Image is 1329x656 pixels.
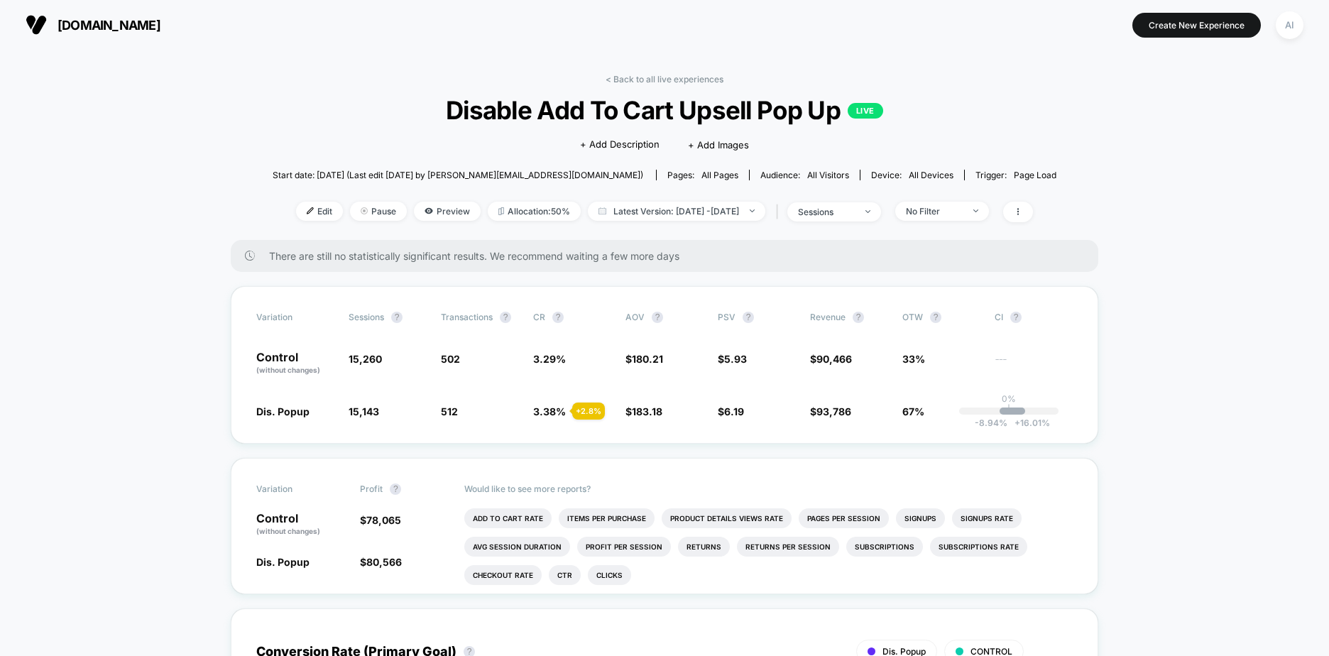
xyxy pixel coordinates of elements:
[256,483,334,495] span: Variation
[902,405,924,417] span: 67%
[737,537,839,557] li: Returns Per Session
[549,565,581,585] li: Ctr
[1014,170,1056,180] span: Page Load
[667,170,738,180] div: Pages:
[975,170,1056,180] div: Trigger:
[625,353,663,365] span: $
[975,417,1007,428] span: -8.94 %
[552,312,564,323] button: ?
[488,202,581,221] span: Allocation: 50%
[256,312,334,323] span: Variation
[366,514,401,526] span: 78,065
[256,351,334,376] p: Control
[896,508,945,528] li: Signups
[930,537,1027,557] li: Subscriptions Rate
[816,353,852,365] span: 90,466
[1014,417,1020,428] span: +
[559,508,655,528] li: Items Per Purchase
[718,353,747,365] span: $
[498,207,504,215] img: rebalance
[995,312,1073,323] span: CI
[464,537,570,557] li: Avg Session Duration
[360,514,401,526] span: $
[632,405,662,417] span: 183.18
[760,170,849,180] div: Audience:
[360,483,383,494] span: Profit
[577,537,671,557] li: Profit Per Session
[588,565,631,585] li: Clicks
[464,565,542,585] li: Checkout Rate
[799,508,889,528] li: Pages Per Session
[464,483,1073,494] p: Would like to see more reports?
[662,508,792,528] li: Product Details Views Rate
[441,353,460,365] span: 502
[296,202,343,221] span: Edit
[349,405,379,417] span: 15,143
[256,527,320,535] span: (without changes)
[273,170,643,180] span: Start date: [DATE] (Last edit [DATE] by [PERSON_NAME][EMAIL_ADDRESS][DOMAIN_NAME])
[724,405,744,417] span: 6.19
[810,353,852,365] span: $
[652,312,663,323] button: ?
[632,353,663,365] span: 180.21
[391,312,403,323] button: ?
[366,556,402,568] span: 80,566
[349,353,382,365] span: 15,260
[750,209,755,212] img: end
[533,312,545,322] span: CR
[606,74,723,84] a: < Back to all live experiences
[625,405,662,417] span: $
[816,405,851,417] span: 93,786
[848,103,883,119] p: LIVE
[678,537,730,557] li: Returns
[718,312,735,322] span: PSV
[798,207,855,217] div: sessions
[860,170,964,180] span: Device:
[580,138,660,152] span: + Add Description
[1276,11,1303,39] div: AI
[360,556,402,568] span: $
[952,508,1022,528] li: Signups Rate
[743,312,754,323] button: ?
[865,210,870,213] img: end
[1132,13,1261,38] button: Create New Experience
[307,207,314,214] img: edit
[906,206,963,217] div: No Filter
[349,312,384,322] span: Sessions
[701,170,738,180] span: all pages
[533,405,566,417] span: 3.38 %
[269,250,1070,262] span: There are still no statistically significant results. We recommend waiting a few more days
[688,139,749,151] span: + Add Images
[390,483,401,495] button: ?
[533,353,566,365] span: 3.29 %
[1007,404,1010,415] p: |
[1271,11,1308,40] button: AI
[810,312,846,322] span: Revenue
[973,209,978,212] img: end
[588,202,765,221] span: Latest Version: [DATE] - [DATE]
[902,353,925,365] span: 33%
[1010,312,1022,323] button: ?
[414,202,481,221] span: Preview
[441,312,493,322] span: Transactions
[256,405,310,417] span: Dis. Popup
[853,312,864,323] button: ?
[902,312,980,323] span: OTW
[350,202,407,221] span: Pause
[724,353,747,365] span: 5.93
[58,18,160,33] span: [DOMAIN_NAME]
[930,312,941,323] button: ?
[21,13,165,36] button: [DOMAIN_NAME]
[500,312,511,323] button: ?
[256,513,346,537] p: Control
[1007,417,1050,428] span: 16.01 %
[256,366,320,374] span: (without changes)
[361,207,368,214] img: end
[1002,393,1016,404] p: 0%
[598,207,606,214] img: calendar
[846,537,923,557] li: Subscriptions
[810,405,851,417] span: $
[772,202,787,222] span: |
[26,14,47,35] img: Visually logo
[312,95,1017,125] span: Disable Add To Cart Upsell Pop Up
